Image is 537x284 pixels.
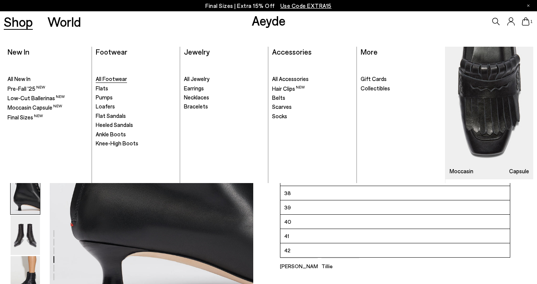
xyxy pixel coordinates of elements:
[272,113,353,120] a: Socks
[284,188,291,198] span: 38
[96,47,127,56] a: Footwear
[4,15,33,28] a: Shop
[96,75,176,83] a: All Footwear
[96,140,176,147] a: Knee-High Boots
[361,85,390,92] span: Collectibles
[96,103,115,110] span: Loafers
[184,75,265,83] a: All Jewelry
[184,75,210,82] span: All Jewelry
[96,85,176,92] a: Flats
[96,94,113,101] span: Pumps
[272,103,353,111] a: Scarves
[11,175,40,214] img: Trixi Lace-Up Boots - Image 4
[272,113,287,119] span: Socks
[361,75,442,83] a: Gift Cards
[184,103,265,110] a: Bracelets
[96,94,176,101] a: Pumps
[8,47,29,56] a: New In
[280,2,332,9] span: Navigate to /collections/ss25-final-sizes
[321,263,359,269] p: Tillie
[8,104,62,111] span: Moccasin Capsule
[284,217,291,226] span: 40
[272,47,312,56] a: Accessories
[96,85,108,92] span: Flats
[272,103,292,110] span: Scarves
[509,168,529,174] h3: Capsule
[96,140,138,147] span: Knee-High Boots
[184,94,209,101] span: Necklaces
[96,112,126,119] span: Flat Sandals
[445,47,533,180] a: Moccasin Capsule
[284,231,289,241] span: 41
[96,75,127,82] span: All Footwear
[529,20,533,24] span: 1
[8,75,88,83] a: All New In
[184,47,210,56] a: Jewelry
[8,75,31,82] span: All New In
[8,94,88,102] a: Low-Cut Ballerinas
[272,94,285,101] span: Belts
[8,85,88,93] a: Pre-Fall '25
[8,114,43,121] span: Final Sizes
[280,263,318,269] p: [PERSON_NAME]
[361,47,378,56] a: More
[272,85,305,92] span: Hair Clips
[252,12,286,28] a: Aeyde
[96,121,133,128] span: Heeled Sandals
[272,75,309,82] span: All Accessories
[272,75,353,83] a: All Accessories
[272,85,353,93] a: Hair Clips
[184,103,208,110] span: Bracelets
[450,168,473,174] h3: Moccasin
[96,112,176,120] a: Flat Sandals
[272,94,353,102] a: Belts
[445,47,533,180] img: Mobile_e6eede4d-78b8-4bd1-ae2a-4197e375e133_900x.jpg
[361,75,387,82] span: Gift Cards
[184,94,265,101] a: Necklaces
[184,85,204,92] span: Earrings
[284,246,291,255] span: 42
[522,17,529,26] a: 1
[47,15,81,28] a: World
[11,215,40,255] img: Trixi Lace-Up Boots - Image 5
[205,1,332,11] p: Final Sizes | Extra 15% Off
[96,131,176,138] a: Ankle Boots
[284,203,291,212] span: 39
[8,113,88,121] a: Final Sizes
[96,121,176,129] a: Heeled Sandals
[8,85,45,92] span: Pre-Fall '25
[96,103,176,110] a: Loafers
[96,131,126,137] span: Ankle Boots
[8,104,88,111] a: Moccasin Capsule
[8,95,65,101] span: Low-Cut Ballerinas
[184,85,265,92] a: Earrings
[361,85,442,92] a: Collectibles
